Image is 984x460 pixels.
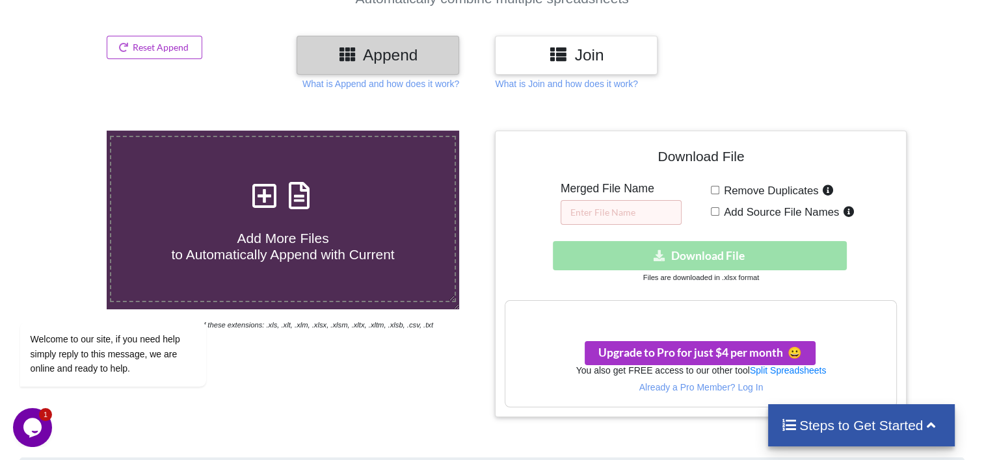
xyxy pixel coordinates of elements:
[505,365,896,376] h6: You also get FREE access to our other tool
[598,346,802,359] span: Upgrade to Pro for just $4 per month
[107,321,433,329] i: You can select files with any of these extensions: .xls, .xlt, .xlm, .xlsx, .xlsm, .xltx, .xltm, ...
[643,274,759,281] small: Files are downloaded in .xlsx format
[505,140,897,177] h4: Download File
[561,200,682,225] input: Enter File Name
[306,45,449,64] h3: Append
[783,346,802,359] span: smile
[505,381,896,394] p: Already a Pro Member? Log In
[13,408,55,447] iframe: chat widget
[719,185,819,197] span: Remove Duplicates
[171,231,394,262] span: Add More Files to Automatically Append with Current
[561,182,682,196] h5: Merged File Name
[495,77,637,90] p: What is Join and how does it work?
[585,341,816,365] button: Upgrade to Pro for just $4 per monthsmile
[505,307,896,322] h3: Your files are more than 1 MB
[781,417,942,433] h4: Steps to Get Started
[750,365,827,376] a: Split Spreadsheets
[302,77,459,90] p: What is Append and how does it work?
[505,45,648,64] h3: Join
[719,206,839,218] span: Add Source File Names
[107,36,203,59] button: Reset Append
[13,248,247,402] iframe: chat widget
